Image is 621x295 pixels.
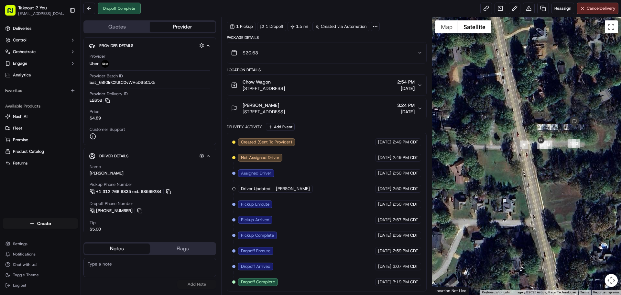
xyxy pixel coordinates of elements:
[241,279,275,285] span: Dropoff Complete
[13,37,27,43] span: Control
[241,217,269,223] span: Pickup Arrived
[257,22,286,31] div: 1 Dropoff
[243,50,258,56] span: $20.63
[5,149,75,154] a: Product Catalog
[13,61,27,66] span: Engage
[100,83,118,91] button: See all
[577,3,618,14] button: CancelDelivery
[3,70,78,80] a: Analytics
[241,248,270,254] span: Dropoff Enroute
[378,264,391,269] span: [DATE]
[393,139,418,145] span: 2:49 PM CDT
[227,124,262,130] div: Delivery Activity
[6,26,118,36] p: Welcome 👋
[13,160,27,166] span: Returns
[13,262,37,267] span: Chat with us!
[544,141,552,149] div: 13
[96,189,161,195] span: +1 312 766 6835 ext. 68599284
[90,91,128,97] span: Provider Delivery ID
[29,68,89,74] div: We're available if you need us!
[3,123,78,133] button: Fleet
[227,22,256,31] div: 1 Pickup
[25,100,38,106] span: [DATE]
[90,115,101,121] span: $4.89
[90,201,133,207] span: Dropoff Phone Number
[393,217,418,223] span: 2:57 PM CDT
[14,62,25,74] img: 5e9a9d7314ff4150bce227a61376b483.jpg
[520,141,528,149] div: 9
[13,272,39,278] span: Toggle Theme
[18,5,47,11] span: Takeout 2 You
[13,26,31,31] span: Deliveries
[13,125,22,131] span: Fleet
[6,112,17,122] img: Liam S.
[84,244,150,254] button: Notes
[13,114,27,119] span: Nash AI
[13,118,18,123] img: 1736555255976-a54dd68f-1ca7-489b-9aae-adbdc363a1c4
[593,290,619,294] a: Report a map error
[227,42,426,63] button: $20.63
[312,22,369,31] a: Created via Automation
[378,248,391,254] span: [DATE]
[110,64,118,72] button: Start new chat
[90,207,143,214] a: [PHONE_NUMBER]
[90,182,132,187] span: Pickup Phone Number
[52,142,106,154] a: 💻API Documentation
[458,20,491,33] button: Show satellite imagery
[90,53,105,59] span: Provider
[5,137,75,143] a: Promise
[434,286,455,295] a: Open this area in Google Maps (opens a new window)
[266,123,295,131] button: Add Event
[393,186,418,192] span: 2:50 PM CDT
[150,22,215,32] button: Provider
[61,145,104,151] span: API Documentation
[241,186,270,192] span: Driver Updated
[90,226,101,232] div: $5.00
[21,100,24,106] span: •
[514,290,576,294] span: Imagery ©2025 Airbus, Maxar Technologies
[6,62,18,74] img: 1736555255976-a54dd68f-1ca7-489b-9aae-adbdc363a1c4
[378,201,391,207] span: [DATE]
[4,142,52,154] a: 📗Knowledge Base
[3,85,78,96] div: Favorites
[3,260,78,269] button: Chat with us!
[397,79,415,85] span: 2:54 PM
[3,111,78,122] button: Nash AI
[568,139,576,148] div: 10
[243,79,271,85] span: Chow Wagon
[54,118,56,123] span: •
[96,208,133,214] span: [PHONE_NUMBER]
[13,145,49,151] span: Knowledge Base
[99,153,128,159] span: Driver Details
[572,139,580,148] div: 12
[90,127,125,132] span: Customer Support
[57,118,71,123] span: [DATE]
[435,20,458,33] button: Show street map
[393,264,418,269] span: 3:07 PM CDT
[55,145,60,151] div: 💻
[90,61,99,67] span: Uber
[89,151,211,161] button: Driver Details
[393,155,418,161] span: 2:49 PM CDT
[241,170,271,176] span: Assigned Driver
[13,149,44,154] span: Product Catalog
[90,109,99,115] span: Price
[434,286,455,295] img: Google
[397,108,415,115] span: [DATE]
[241,264,270,269] span: Dropoff Arrived
[99,43,133,48] span: Provider Details
[29,62,106,68] div: Start new chat
[5,114,75,119] a: Nash AI
[3,47,78,57] button: Orchestrate
[227,35,426,40] div: Package Details
[18,11,64,16] button: [EMAIL_ADDRESS][DOMAIN_NAME]
[587,6,616,11] span: Cancel Delivery
[554,6,571,11] span: Reassign
[90,164,101,170] span: Name
[605,20,618,33] button: Toggle fullscreen view
[6,84,43,89] div: Past conversations
[90,188,172,195] a: +1 312 766 6835 ext. 68599284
